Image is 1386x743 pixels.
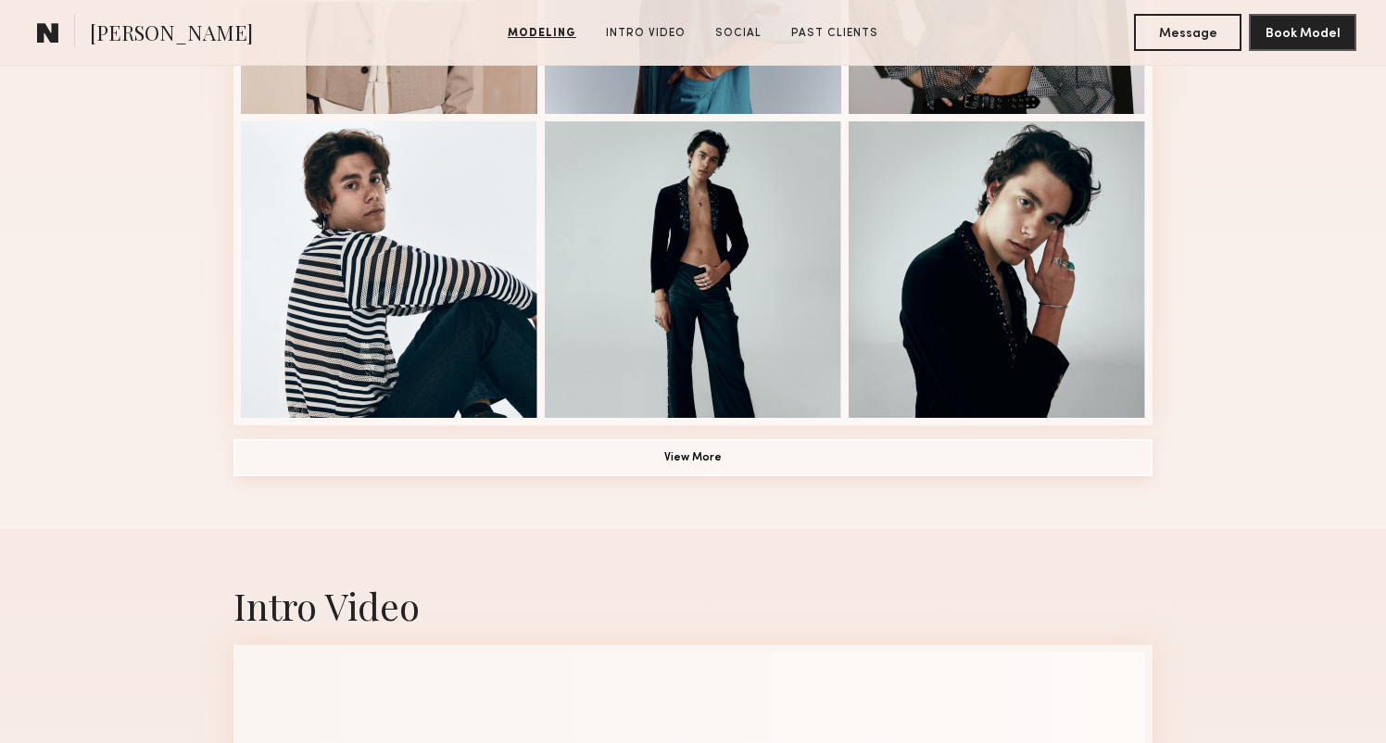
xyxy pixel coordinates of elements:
span: [PERSON_NAME] [90,19,253,51]
a: Past Clients [784,25,886,42]
button: Book Model [1249,14,1356,51]
button: View More [233,439,1153,476]
button: Message [1134,14,1241,51]
a: Social [708,25,769,42]
a: Book Model [1249,24,1356,40]
a: Modeling [500,25,584,42]
a: Intro Video [598,25,693,42]
div: Intro Video [233,581,1153,630]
